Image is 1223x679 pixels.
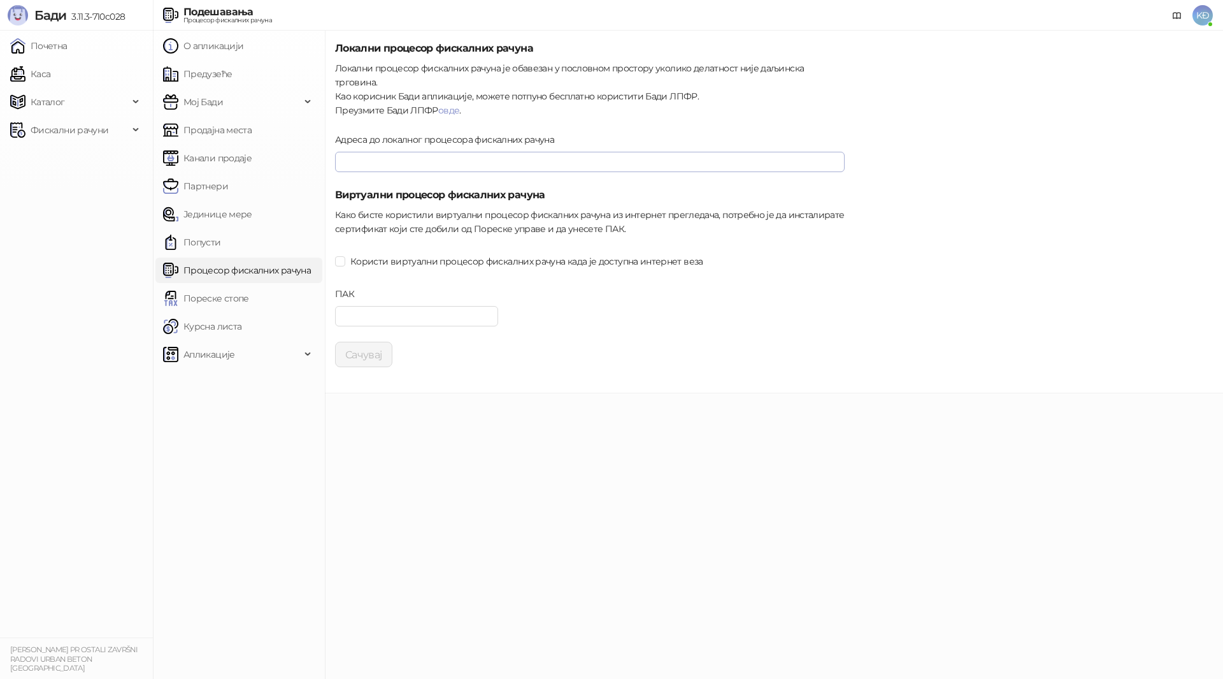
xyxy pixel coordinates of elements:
[163,230,221,255] a: Попусти
[10,645,138,673] small: [PERSON_NAME] PR OSTALI ZAVRŠNI RADOVI URBAN BETON [GEOGRAPHIC_DATA]
[31,117,108,143] span: Фискални рачуни
[34,8,66,23] span: Бади
[1192,5,1213,26] span: KĐ
[31,89,65,115] span: Каталог
[163,33,243,59] a: О апликацији
[345,254,708,268] span: Користи виртуални процесор фискалних рачуна када је доступна интернет веза
[335,306,498,326] input: ПАК
[335,61,845,117] div: Локални процесор фискалних рачуна је обавезан у пословном простору уколико делатност није даљинск...
[183,342,235,367] span: Апликације
[163,258,311,283] a: Процесор фискалних рачуна
[183,17,272,24] div: Процесор фискалних рачуна
[8,5,28,26] img: Logo
[163,61,232,87] a: Предузеће
[163,117,252,143] a: Продајна места
[183,89,223,115] span: Мој Бади
[10,33,68,59] a: Почетна
[163,286,249,311] a: Пореске стопе
[163,145,252,171] a: Канали продаје
[163,201,252,227] a: Јединице мере
[335,41,845,56] h5: Локални процесор фискалних рачуна
[335,287,362,301] label: ПАК
[335,133,562,147] label: Адреса до локалног процесора фискалних рачуна
[335,208,845,236] div: Како бисте користили виртуални процесор фискалних рачуна из интернет прегледача, потребно је да и...
[10,61,50,87] a: Каса
[66,11,125,22] span: 3.11.3-710c028
[183,7,272,17] div: Подешавања
[335,187,845,203] h5: Виртуални процесор фискалних рачуна
[438,105,459,116] a: овде
[335,342,392,367] button: Сачувај
[1167,5,1187,26] a: Документација
[163,314,241,339] a: Курсна листа
[163,173,228,199] a: Партнери
[335,152,845,172] input: Адреса до локалног процесора фискалних рачуна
